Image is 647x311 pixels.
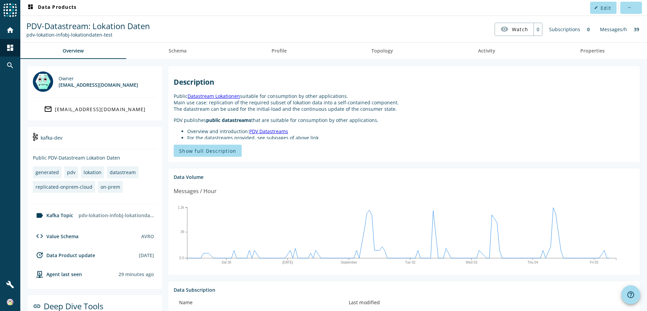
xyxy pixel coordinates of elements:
p: Public suitable for consumption by other applications. Main use case: replication of the required... [174,93,634,112]
span: Topology [371,48,393,53]
mat-icon: help_outline [627,291,635,299]
div: Owner [59,75,138,82]
div: datastream [110,169,136,175]
div: Kafka Topic: pdv-lokation-infobj-lokationdaten-test [26,32,150,38]
mat-icon: update [36,251,44,259]
mat-icon: search [6,61,14,69]
button: Watch [495,23,534,35]
div: Messages/h [597,23,630,36]
button: Edit [590,2,617,14]
button: Show full Description [174,145,242,157]
div: AVRO [141,233,154,240]
div: kafka-dev [33,132,157,149]
text: 0.0 [179,256,184,260]
mat-icon: home [6,26,14,34]
p: PDV publishes that are suitable for consumption by other applications. [174,117,634,123]
div: Subscriptions [546,23,584,36]
div: generated [36,169,59,175]
div: Value Schema [33,232,79,240]
mat-icon: more_horiz [627,6,631,9]
button: Data Products [24,2,79,14]
mat-icon: code [36,232,44,240]
text: Thu 04 [527,261,538,264]
text: Sat 30 [221,261,231,264]
mat-icon: build [6,281,14,289]
mat-icon: dashboard [26,4,35,12]
text: Tue 02 [405,261,415,264]
div: 0 [534,23,542,36]
mat-icon: link [33,302,41,310]
img: 2ae0cdfd962ba920f07e2314a1fe6cc2 [7,299,14,306]
img: kafka-dev [33,133,38,141]
div: [DATE] [139,252,154,258]
div: on-prem [101,184,120,190]
h2: Description [174,77,634,87]
div: pdv [67,169,76,175]
div: Agents typically reports every 15min to 1h [118,271,154,277]
div: Public PDV-Datastream Lokation Daten [33,154,157,161]
div: Data Product update [33,251,95,259]
mat-icon: edit [594,6,598,9]
a: PDV Datastreams [249,128,288,134]
mat-icon: dashboard [6,44,14,52]
div: replicated-onprem-cloud [36,184,92,190]
div: [EMAIL_ADDRESS][DOMAIN_NAME] [59,82,138,88]
mat-icon: label [36,211,44,220]
div: Kafka Topic [33,211,73,220]
li: For the datastreams provided, see subpages of above link [187,134,634,141]
span: Properties [580,48,605,53]
div: [EMAIL_ADDRESS][DOMAIN_NAME] [55,106,146,112]
img: mbx_301093@mobi.ch [33,71,53,92]
strong: public datastreams [206,117,251,123]
span: Edit [601,5,611,11]
div: lokation [84,169,102,175]
span: Profile [272,48,287,53]
span: Activity [478,48,495,53]
text: Wed 03 [466,261,478,264]
span: Watch [512,23,528,35]
text: Fri 05 [590,261,599,264]
div: agent-env-test [33,270,82,278]
a: Datastream Lokationen [188,93,240,99]
mat-icon: visibility [500,25,509,33]
text: [DATE] [282,261,293,264]
span: Schema [169,48,187,53]
img: spoud-logo.svg [3,3,17,17]
div: 39 [630,23,643,36]
div: Messages / Hour [174,187,217,195]
span: Overview [63,48,84,53]
span: Show full Description [179,148,236,154]
div: 0 [584,23,593,36]
text: 39 [180,230,185,234]
span: PDV-Datastream: Lokation Daten [26,20,150,32]
a: [EMAIL_ADDRESS][DOMAIN_NAME] [33,103,157,115]
text: 1.2k [178,206,185,209]
div: Data Subscription [174,287,634,293]
span: Data Products [26,4,77,12]
li: Overview and introduction: [187,128,634,134]
div: Data Volume [174,174,634,180]
div: pdv-lokation-infobj-lokationdaten-test [76,209,157,221]
mat-icon: mail_outline [44,105,52,113]
text: September [341,261,358,264]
